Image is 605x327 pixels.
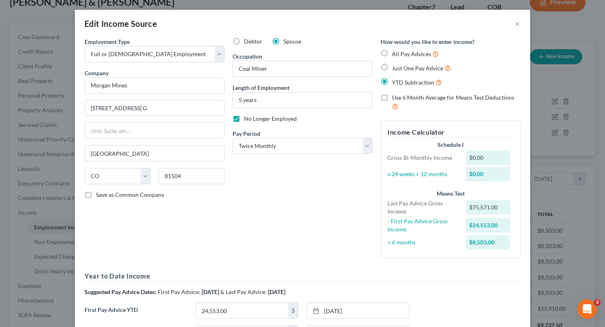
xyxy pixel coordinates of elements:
[85,146,224,161] input: Enter city...
[233,130,260,137] span: Pay Period
[233,92,372,108] input: ex: 2 years
[244,115,297,122] span: No Longer Employed
[466,235,511,250] div: $8,503.00
[387,190,514,198] div: Means Test
[383,199,462,216] div: Last Pay Advice Gross Income
[381,37,474,46] label: How would you like to enter income?
[466,150,511,165] div: $0.00
[244,38,262,45] span: Debtor
[515,19,520,28] button: ×
[392,79,434,86] span: YTD Subtraction
[158,288,200,295] span: First Pay Advice:
[220,288,267,295] span: & Last Pay Advice:
[85,18,157,29] div: Edit Income Source
[466,200,511,215] div: $75,571.00
[233,61,372,76] input: --
[81,303,192,325] label: First Pay Advice YTD
[85,100,224,116] input: Enter address...
[85,123,224,138] input: Unit, Suite, etc...
[202,288,219,295] strong: [DATE]
[85,271,520,281] h5: Year to Date Income
[85,38,130,45] span: Employment Type
[288,303,298,318] div: $
[594,299,601,306] span: 3
[233,83,289,92] label: Length of Employment
[196,303,288,318] input: 0.00
[466,218,511,233] div: $24,553.00
[85,77,224,94] input: Search company by name...
[307,303,409,318] a: [DATE]
[268,288,285,295] strong: [DATE]
[383,217,462,233] div: - First Pay Advice Gross Income
[283,38,301,45] span: Spouse
[85,288,157,295] strong: Suggested Pay Advice Dates:
[96,191,164,198] span: Save as Common Company
[466,167,511,181] div: $0.00
[392,50,431,57] span: All Pay Advices
[387,141,514,149] div: Schedule I
[577,299,597,319] iframe: Intercom live chat
[392,65,443,72] span: Just One Pay Advice
[159,168,224,184] input: Enter zip...
[383,154,462,162] div: Gross Bi-Monthly Income
[383,170,462,178] div: x 24 weeks ÷ 12 months
[392,94,514,101] span: Use 6 Month Average for Means Test Deductions
[233,52,262,61] label: Occupation
[85,70,109,76] span: Company
[383,238,462,246] div: ÷ 6 months
[387,127,514,137] h5: Income Calculator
